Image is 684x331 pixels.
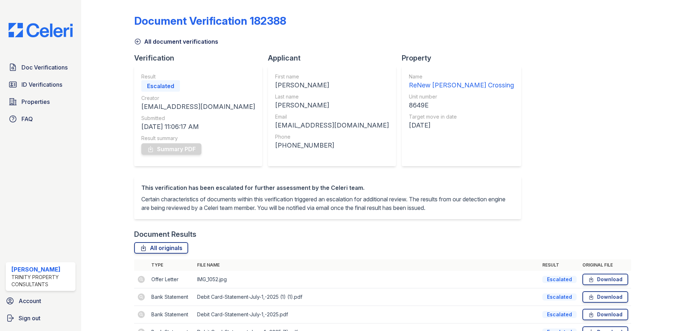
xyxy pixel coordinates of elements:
div: 8649E [409,100,514,110]
div: [EMAIL_ADDRESS][DOMAIN_NAME] [141,102,255,112]
a: Sign out [3,311,78,325]
th: Original file [580,259,631,271]
a: Download [582,274,628,285]
th: Result [539,259,580,271]
div: Unit number [409,93,514,100]
td: Debit Card-Statement-July-1,-2025 (1) (1).pdf [194,288,539,306]
div: Last name [275,93,389,100]
div: [DATE] 11:06:17 AM [141,122,255,132]
span: Doc Verifications [21,63,68,72]
div: [PHONE_NUMBER] [275,140,389,150]
div: [EMAIL_ADDRESS][DOMAIN_NAME] [275,120,389,130]
span: Properties [21,97,50,106]
th: Type [148,259,194,271]
td: Offer Letter [148,271,194,288]
div: Escalated [542,276,577,283]
div: Escalated [542,311,577,318]
div: Phone [275,133,389,140]
th: File name [194,259,539,271]
a: Account [3,294,78,308]
a: All originals [134,242,188,254]
div: Submitted [141,115,255,122]
a: Download [582,309,628,320]
div: Email [275,113,389,120]
span: Sign out [19,314,40,322]
td: Debit Card-Statement-July-1,-2025.pdf [194,306,539,323]
div: Escalated [542,293,577,301]
a: Name ReNew [PERSON_NAME] Crossing [409,73,514,90]
a: Download [582,291,628,303]
td: Bank Statement [148,288,194,306]
div: Applicant [268,53,402,63]
div: [PERSON_NAME] [275,100,389,110]
span: FAQ [21,115,33,123]
td: Bank Statement [148,306,194,323]
span: ID Verifications [21,80,62,89]
div: ReNew [PERSON_NAME] Crossing [409,80,514,90]
div: Property [402,53,527,63]
a: Doc Verifications [6,60,75,75]
a: Properties [6,95,75,109]
p: Certain characteristics of documents within this verification triggered an escalation for additio... [141,195,514,212]
div: Name [409,73,514,80]
div: Document Verification 182388 [134,14,286,27]
div: This verification has been escalated for further assessment by the Celeri team. [141,183,514,192]
div: [PERSON_NAME] [275,80,389,90]
div: Creator [141,95,255,102]
a: All document verifications [134,37,218,46]
div: Verification [134,53,268,63]
div: Target move in date [409,113,514,120]
div: [DATE] [409,120,514,130]
div: Trinity Property Consultants [11,274,73,288]
span: Account [19,297,41,305]
img: CE_Logo_Blue-a8612792a0a2168367f1c8372b55b34899dd931a85d93a1a3d3e32e68fde9ad4.png [3,23,78,37]
a: FAQ [6,112,75,126]
div: Result [141,73,255,80]
a: ID Verifications [6,77,75,92]
div: First name [275,73,389,80]
div: Document Results [134,229,196,239]
div: Result summary [141,135,255,142]
div: Escalated [141,80,180,92]
td: IMG_1052.jpg [194,271,539,288]
div: [PERSON_NAME] [11,265,73,274]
